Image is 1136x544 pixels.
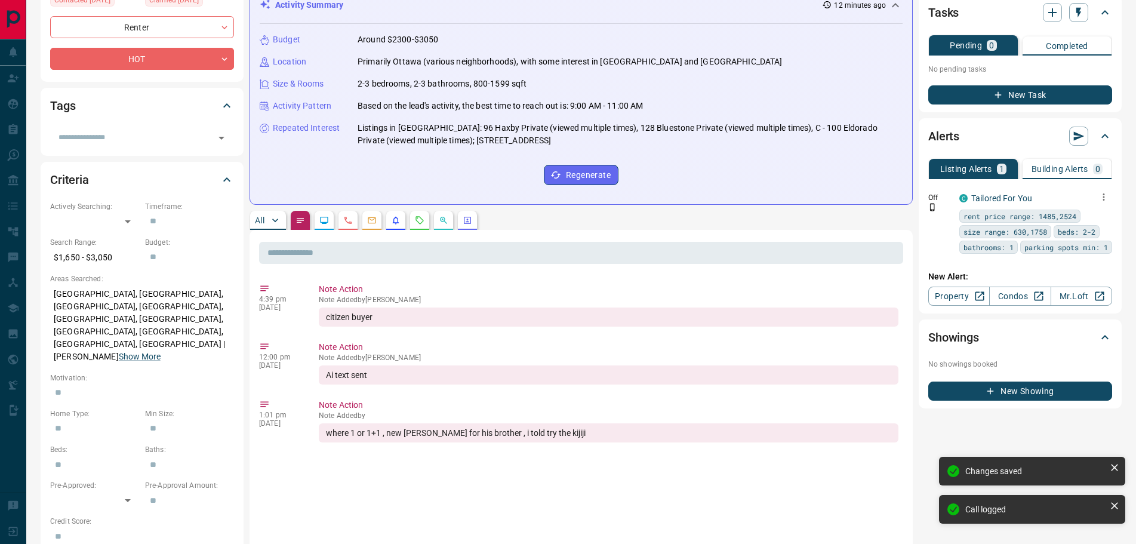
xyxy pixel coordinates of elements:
div: Showings [928,323,1112,352]
p: Areas Searched: [50,273,234,284]
p: Actively Searching: [50,201,139,212]
h2: Criteria [50,170,89,189]
p: Baths: [145,444,234,455]
p: Motivation: [50,373,234,383]
svg: Lead Browsing Activity [319,216,329,225]
svg: Agent Actions [463,216,472,225]
p: Location [273,56,306,68]
p: Off [928,192,952,203]
span: bathrooms: 1 [963,241,1014,253]
p: 0 [989,41,994,50]
h2: Showings [928,328,979,347]
p: No showings booked [928,359,1112,370]
div: HOT [50,48,234,70]
p: Activity Pattern [273,100,331,112]
a: Mr.Loft [1051,287,1112,306]
svg: Listing Alerts [391,216,401,225]
svg: Calls [343,216,353,225]
p: Note Action [319,283,898,296]
p: Pre-Approved: [50,480,139,491]
span: beds: 2-2 [1058,226,1095,238]
span: size range: 630,1758 [963,226,1047,238]
div: Call logged [965,505,1105,514]
button: New Showing [928,382,1112,401]
p: Primarily Ottawa (various neighborhoods), with some interest in [GEOGRAPHIC_DATA] and [GEOGRAPHIC... [358,56,783,68]
div: Ai text sent [319,365,898,385]
a: Tailored For You [971,193,1032,203]
p: Timeframe: [145,201,234,212]
div: Criteria [50,165,234,194]
p: 1 [999,165,1004,173]
p: [DATE] [259,361,301,370]
p: [DATE] [259,419,301,428]
p: Repeated Interest [273,122,340,134]
svg: Emails [367,216,377,225]
p: 12:00 pm [259,353,301,361]
div: Tags [50,91,234,120]
p: Min Size: [145,408,234,419]
a: Property [928,287,990,306]
p: Pending [950,41,982,50]
svg: Requests [415,216,424,225]
h2: Tasks [928,3,959,22]
p: 4:39 pm [259,295,301,303]
p: Completed [1046,42,1088,50]
p: Listings in [GEOGRAPHIC_DATA]: 96 Haxby Private (viewed multiple times), 128 Bluestone Private (v... [358,122,903,147]
p: Budget [273,33,300,46]
div: where 1 or 1+1 , new [PERSON_NAME] for his brother , i told try the kijiji [319,423,898,442]
div: Renter [50,16,234,38]
p: All [255,216,264,225]
p: Budget: [145,237,234,248]
button: Open [213,130,230,146]
p: 0 [1095,165,1100,173]
p: 2-3 bedrooms, 2-3 bathrooms, 800-1599 sqft [358,78,527,90]
p: Listing Alerts [940,165,992,173]
p: Building Alerts [1032,165,1088,173]
button: Regenerate [544,165,618,185]
button: Show More [119,351,161,363]
p: Credit Score: [50,516,234,527]
p: Home Type: [50,408,139,419]
p: Search Range: [50,237,139,248]
p: 1:01 pm [259,411,301,419]
p: Based on the lead's activity, the best time to reach out is: 9:00 AM - 11:00 AM [358,100,643,112]
svg: Push Notification Only [928,203,937,211]
div: citizen buyer [319,308,898,327]
div: Changes saved [965,466,1105,476]
svg: Notes [295,216,305,225]
button: New Task [928,85,1112,105]
p: Note Added by [319,411,898,420]
p: New Alert: [928,271,1112,283]
p: Note Added by [PERSON_NAME] [319,296,898,304]
p: Note Added by [PERSON_NAME] [319,354,898,362]
p: Note Action [319,399,898,411]
p: [DATE] [259,303,301,312]
span: parking spots min: 1 [1024,241,1108,253]
p: [GEOGRAPHIC_DATA], [GEOGRAPHIC_DATA], [GEOGRAPHIC_DATA], [GEOGRAPHIC_DATA], [GEOGRAPHIC_DATA], [G... [50,284,234,367]
a: Condos [989,287,1051,306]
div: condos.ca [959,194,968,202]
p: $1,650 - $3,050 [50,248,139,268]
div: Alerts [928,122,1112,150]
p: Pre-Approval Amount: [145,480,234,491]
svg: Opportunities [439,216,448,225]
span: rent price range: 1485,2524 [963,210,1076,222]
h2: Alerts [928,127,959,146]
p: Beds: [50,444,139,455]
p: Around $2300-$3050 [358,33,438,46]
h2: Tags [50,96,75,115]
p: No pending tasks [928,60,1112,78]
p: Note Action [319,341,898,354]
p: Size & Rooms [273,78,324,90]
